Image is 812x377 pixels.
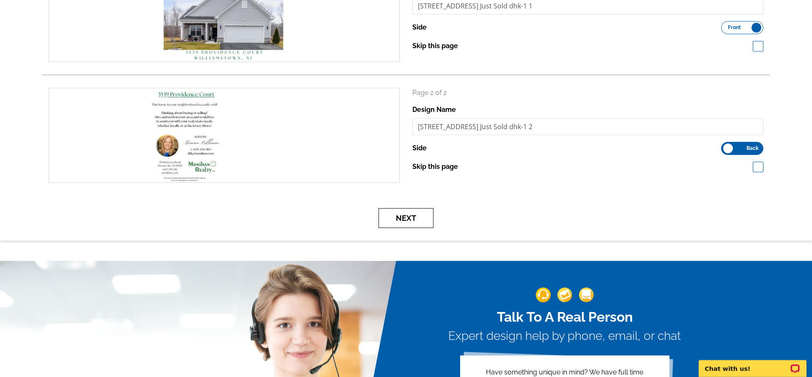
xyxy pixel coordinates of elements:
[379,208,433,228] button: Next
[448,309,681,325] h2: Talk To A Real Person
[557,287,572,302] img: support-img-2.png
[536,287,551,302] img: support-img-1.png
[728,25,741,30] span: Front
[448,329,681,343] h3: Expert design help by phone, email, or chat
[412,162,458,172] label: Skip this page
[412,22,427,33] label: Side
[412,105,456,115] label: Design Name
[412,41,458,51] label: Skip this page
[412,88,763,98] p: Page 2 of 2
[693,350,812,377] iframe: LiveChat chat widget
[412,143,427,153] label: Side
[746,146,759,150] span: Back
[579,287,594,302] img: support-img-3_1.png
[412,118,763,135] input: File Name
